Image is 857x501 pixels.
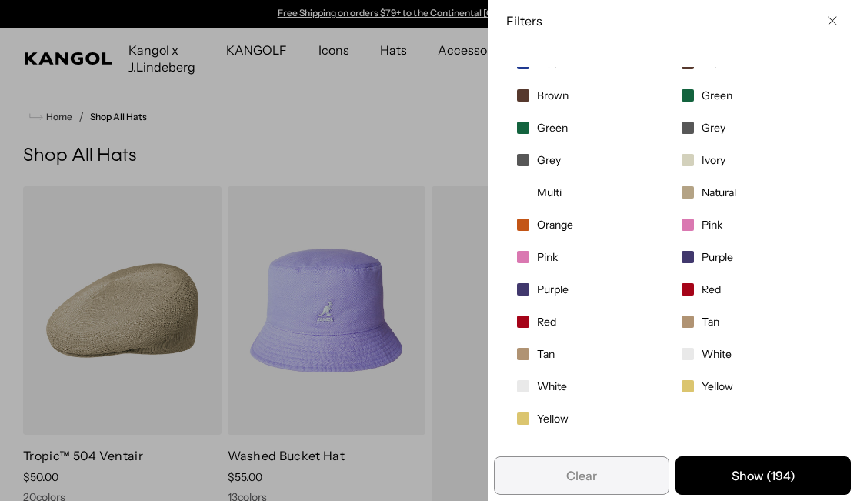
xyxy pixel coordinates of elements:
[702,89,732,102] span: Green
[537,412,569,426] span: Yellow
[702,250,733,264] span: Purple
[537,379,567,393] span: White
[702,218,722,232] span: Pink
[537,315,556,329] span: Red
[537,347,555,361] span: Tan
[675,456,851,495] button: Apply selected filters
[537,121,568,135] span: Green
[702,121,725,135] span: Grey
[702,379,733,393] span: Yellow
[537,282,569,296] span: Purple
[494,456,669,495] button: Remove all filters
[702,153,725,167] span: Ivory
[537,218,573,232] span: Orange
[506,12,820,29] span: Filters
[702,282,721,296] span: Red
[826,15,839,27] button: Close filter list
[537,89,569,102] span: Brown
[537,185,562,199] span: Multi
[702,347,732,361] span: White
[537,153,561,167] span: Grey
[702,185,736,199] span: Natural
[537,250,558,264] span: Pink
[702,315,719,329] span: Tan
